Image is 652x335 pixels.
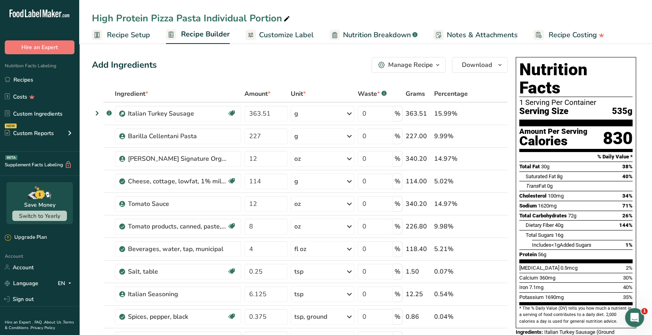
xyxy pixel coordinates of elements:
[294,244,306,254] div: fl oz
[538,251,546,257] span: 56g
[434,289,470,299] div: 0.54%
[545,294,564,300] span: 1690mg
[372,57,446,73] button: Manage Recipe
[406,267,431,276] div: 1.50
[526,222,554,228] span: Dietary Fiber
[622,203,633,209] span: 71%
[107,30,150,40] span: Recipe Setup
[519,251,537,257] span: Protein
[406,89,425,99] span: Grams
[5,40,74,54] button: Hire an Expert
[92,26,150,44] a: Recipe Setup
[128,109,227,118] div: Italian Turkey Sausage
[519,213,567,219] span: Total Carbohydrates
[406,154,431,164] div: 340.20
[259,30,314,40] span: Customize Label
[294,109,298,118] div: g
[529,284,543,290] span: 7.1mg
[612,107,633,116] span: 535g
[44,320,63,325] a: About Us .
[434,89,468,99] span: Percentage
[294,222,301,231] div: oz
[462,60,492,70] span: Download
[5,320,33,325] a: Hire an Expert .
[24,201,55,209] div: Save Money
[519,265,559,271] span: [MEDICAL_DATA]
[434,222,470,231] div: 9.98%
[343,30,411,40] span: Nutrition Breakdown
[31,325,55,331] a: Privacy Policy
[625,308,644,327] iframe: Intercom live chat
[623,294,633,300] span: 35%
[519,99,633,107] div: 1 Serving Per Container
[128,312,227,322] div: Spices, pepper, black
[526,173,556,179] span: Saturated Fat
[519,305,633,325] section: * The % Daily Value (DV) tells you how much a nutrient in a serving of food contributes to a dail...
[625,242,633,248] span: 1%
[603,128,633,149] div: 830
[388,60,433,70] div: Manage Recipe
[294,154,301,164] div: oz
[540,275,555,281] span: 360mg
[641,308,648,314] span: 1
[294,289,303,299] div: tsp
[5,155,17,160] div: BETA
[519,107,568,116] span: Serving Size
[541,164,549,169] span: 30g
[128,289,227,299] div: Italian Seasoning
[568,213,576,219] span: 72g
[519,203,537,209] span: Sodium
[519,193,547,199] span: Cholesterol
[434,244,470,254] div: 5.21%
[181,29,230,40] span: Recipe Builder
[555,222,563,228] span: 40g
[406,131,431,141] div: 227.00
[358,89,387,99] div: Waste
[5,124,17,128] div: NEW
[622,164,633,169] span: 38%
[623,284,633,290] span: 40%
[406,199,431,209] div: 340.20
[128,131,227,141] div: Barilla Cellentani Pasta
[406,289,431,299] div: 12.25
[128,244,227,254] div: Beverages, water, tap, municipal
[5,129,54,137] div: Custom Reports
[434,267,470,276] div: 0.07%
[406,312,431,322] div: 0.86
[128,222,227,231] div: Tomato products, canned, paste, without salt added (Includes foods for USDA's Food Distribution P...
[519,61,633,97] h1: Nutrition Facts
[519,275,538,281] span: Calcium
[294,177,298,186] div: g
[434,312,470,322] div: 0.04%
[623,275,633,281] span: 30%
[519,135,587,147] div: Calories
[166,25,230,44] a: Recipe Builder
[294,131,298,141] div: g
[519,164,540,169] span: Total Fat
[519,152,633,162] section: % Daily Value *
[434,131,470,141] div: 9.99%
[526,232,554,238] span: Total Sugars
[452,57,508,73] button: Download
[291,89,306,99] span: Unit
[626,265,633,271] span: 2%
[549,30,597,40] span: Recipe Costing
[115,89,148,99] span: Ingredient
[619,222,633,228] span: 144%
[5,276,38,290] a: Language
[58,278,74,288] div: EN
[5,234,47,242] div: Upgrade Plan
[128,199,227,209] div: Tomato Sauce
[128,154,227,164] div: [PERSON_NAME] Signature Organic Marinara Sauce
[519,294,544,300] span: Potassium
[555,232,563,238] span: 16g
[622,173,633,179] span: 40%
[434,109,470,118] div: 15.99%
[128,177,227,186] div: Cheese, cottage, lowfat, 1% milkfat
[547,183,553,189] span: 0g
[560,265,578,271] span: 0.5mcg
[406,109,431,118] div: 363.51
[548,193,564,199] span: 100mg
[294,199,301,209] div: oz
[526,183,539,189] i: Trans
